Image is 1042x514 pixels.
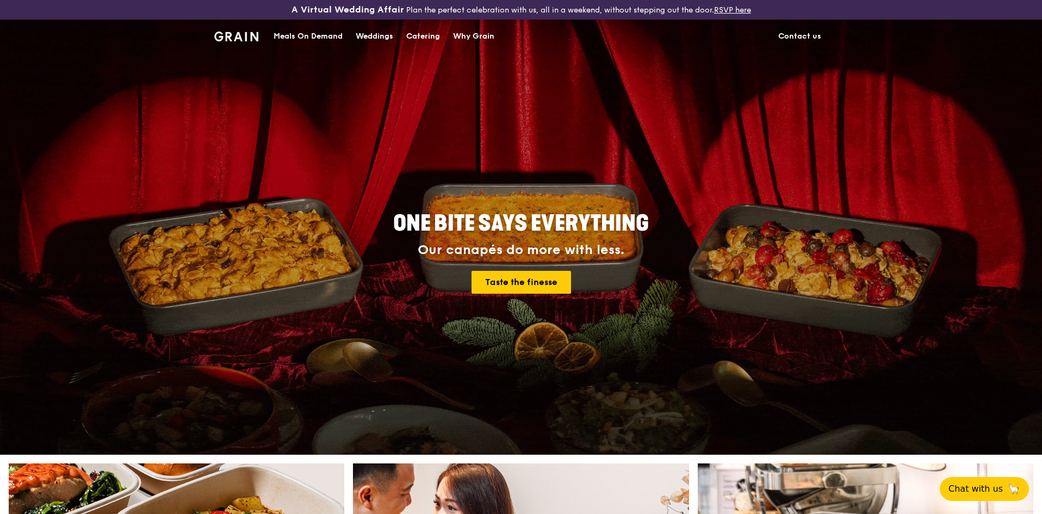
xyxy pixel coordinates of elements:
[393,210,649,237] span: ONE BITE SAYS EVERYTHING
[356,20,393,53] div: Weddings
[214,32,258,41] img: Grain
[714,5,751,15] a: RSVP here
[948,482,1003,496] span: Chat with us
[291,4,404,15] h3: A Virtual Wedding Affair
[472,271,571,294] a: Taste the finesse
[1007,482,1020,496] span: 🦙
[274,20,343,53] div: Meals On Demand
[772,20,828,53] a: Contact us
[400,20,446,53] a: Catering
[214,19,258,52] a: GrainGrain
[406,20,440,53] div: Catering
[349,20,400,53] a: Weddings
[453,20,494,53] div: Why Grain
[325,243,717,258] div: Our canapés do more with less.
[446,20,501,53] a: Why Grain
[940,477,1029,501] button: Chat with us🦙
[208,4,834,15] div: Plan the perfect celebration with us, all in a weekend, without stepping out the door.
